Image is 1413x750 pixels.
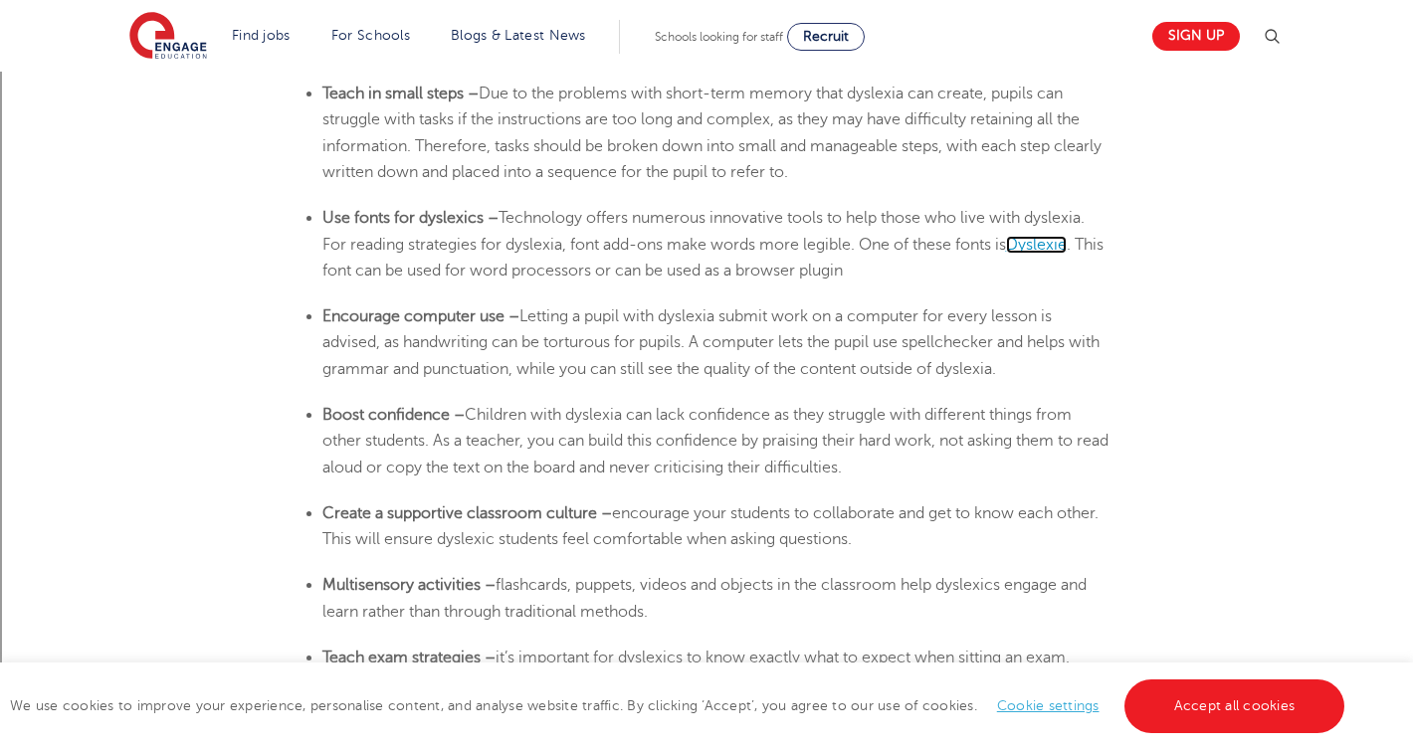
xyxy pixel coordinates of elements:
span: Schools looking for staff [655,30,783,44]
div: Move To ... [8,133,1405,151]
img: Engage Education [129,12,207,62]
div: Sort New > Old [8,26,1405,44]
div: Sort A > Z [8,8,1405,26]
div: Move To ... [8,44,1405,62]
span: Recruit [803,29,849,44]
a: Recruit [787,23,865,51]
a: For Schools [331,28,410,43]
a: Blogs & Latest News [451,28,586,43]
a: Find jobs [232,28,291,43]
span: We use cookies to improve your experience, personalise content, and analyse website traffic. By c... [10,698,1349,713]
div: Delete [8,62,1405,80]
div: Sign out [8,97,1405,115]
a: Sign up [1152,22,1240,51]
a: Accept all cookies [1124,679,1345,733]
div: Options [8,80,1405,97]
div: Rename [8,115,1405,133]
a: Cookie settings [997,698,1100,713]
